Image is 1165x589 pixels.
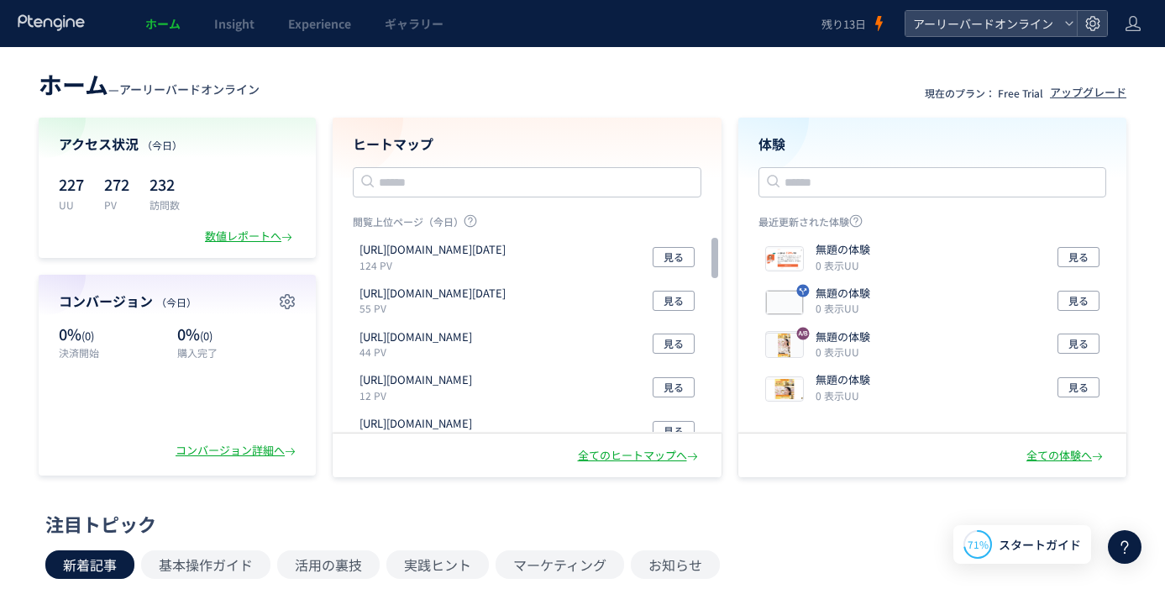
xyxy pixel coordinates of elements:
span: 見る [664,247,684,267]
img: 622b78c9b6c4c1ae9a1e4191b1e89b711757546726773.png [766,247,803,271]
p: 無題の体験 [816,372,870,388]
p: 55 PV [359,301,512,315]
i: 0 表示UU [816,258,859,272]
p: https://product.eb-online.jp/nowmi_lab_spiralcare [359,329,472,345]
div: 全ての体験へ [1026,448,1106,464]
p: https://eb-online.jp/web-pixels@34aa2e14w3f927e5epb0fa551bm0cd3b5af/custom/web-pixel-171278633@12... [359,416,472,432]
p: PV [104,197,129,212]
button: マーケティング [496,550,624,579]
div: 注目トピック [45,511,1111,537]
h4: 体験 [758,134,1107,154]
p: https://product.eb-online.jp/liftone_lp_2023 [359,242,506,258]
span: ホーム [145,15,181,32]
span: ギャラリー [385,15,443,32]
button: 見る [653,291,695,311]
div: コンバージョン詳細へ [176,443,299,459]
img: e0f7cdd9c59890a43fe3874767f072331757483749198.jpeg [766,377,803,401]
p: 無題の体験 [816,286,870,302]
span: 見る [1068,377,1089,397]
h4: ヒートマップ [353,134,701,154]
p: 購入完了 [177,345,296,360]
p: 272 [104,171,129,197]
p: https://product.eb-online.jp/facepump_lp_2022 [359,286,506,302]
p: https://eb-online.jp/web-pixels@34aa2e14w3f927e5epb0fa551bm0cd3b5af/custom/web-pixel-171278633@12... [359,372,472,388]
div: — [39,67,260,101]
button: 見る [1057,247,1099,267]
button: 実践ヒント [386,550,489,579]
button: 見る [1057,291,1099,311]
span: ホーム [39,67,108,101]
p: 無題の体験 [816,242,870,258]
p: 無題の体験 [816,329,870,345]
p: 訪問数 [150,197,180,212]
p: 現在のプラン： Free Trial [925,86,1043,100]
span: (0) [81,328,94,344]
i: 0 表示UU [816,301,859,315]
span: 見る [1068,291,1089,311]
p: 227 [59,171,84,197]
span: アーリーバードオンライン [119,81,260,97]
span: （今日） [156,295,197,309]
span: （今日） [142,138,182,152]
button: 見る [653,334,695,354]
h4: コンバージョン [59,292,296,311]
button: 活用の裏技 [277,550,380,579]
button: お知らせ [631,550,720,579]
button: 見る [1057,334,1099,354]
p: UU [59,197,84,212]
p: 0% [177,323,296,345]
p: 最近更新された体験 [758,214,1107,235]
span: 見る [664,291,684,311]
i: 0 表示UU [816,388,859,402]
p: 12 PV [359,388,479,402]
button: 見る [1057,377,1099,397]
p: 閲覧上位ページ（今日） [353,214,701,235]
span: 見る [1068,334,1089,354]
p: 決済開始 [59,345,169,360]
div: 全てのヒートマップへ [578,448,701,464]
div: アップグレード [1050,85,1126,101]
p: 232 [150,171,180,197]
p: 124 PV [359,258,512,272]
span: Experience [288,15,351,32]
button: 新着記事 [45,550,134,579]
img: e0f7cdd9c59890a43fe3874767f072331757544866479.jpeg [766,334,803,357]
i: 0 表示UU [816,344,859,359]
span: 71% [968,537,989,551]
div: 数値レポートへ [205,229,296,245]
span: 見る [1068,247,1089,267]
h4: アクセス状況 [59,134,296,154]
p: 5 PV [359,432,479,446]
span: (0) [200,328,213,344]
span: Insight [214,15,255,32]
p: 0% [59,323,169,345]
button: 見る [653,421,695,441]
p: 44 PV [359,344,479,359]
span: スタートガイド [999,536,1081,554]
span: 見る [664,334,684,354]
span: 残り13日 [821,16,866,32]
span: アーリーバードオンライン [908,11,1057,36]
span: 見る [664,377,684,397]
button: 基本操作ガイド [141,550,270,579]
button: 見る [653,377,695,397]
button: 見る [653,247,695,267]
span: 見る [664,421,684,441]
